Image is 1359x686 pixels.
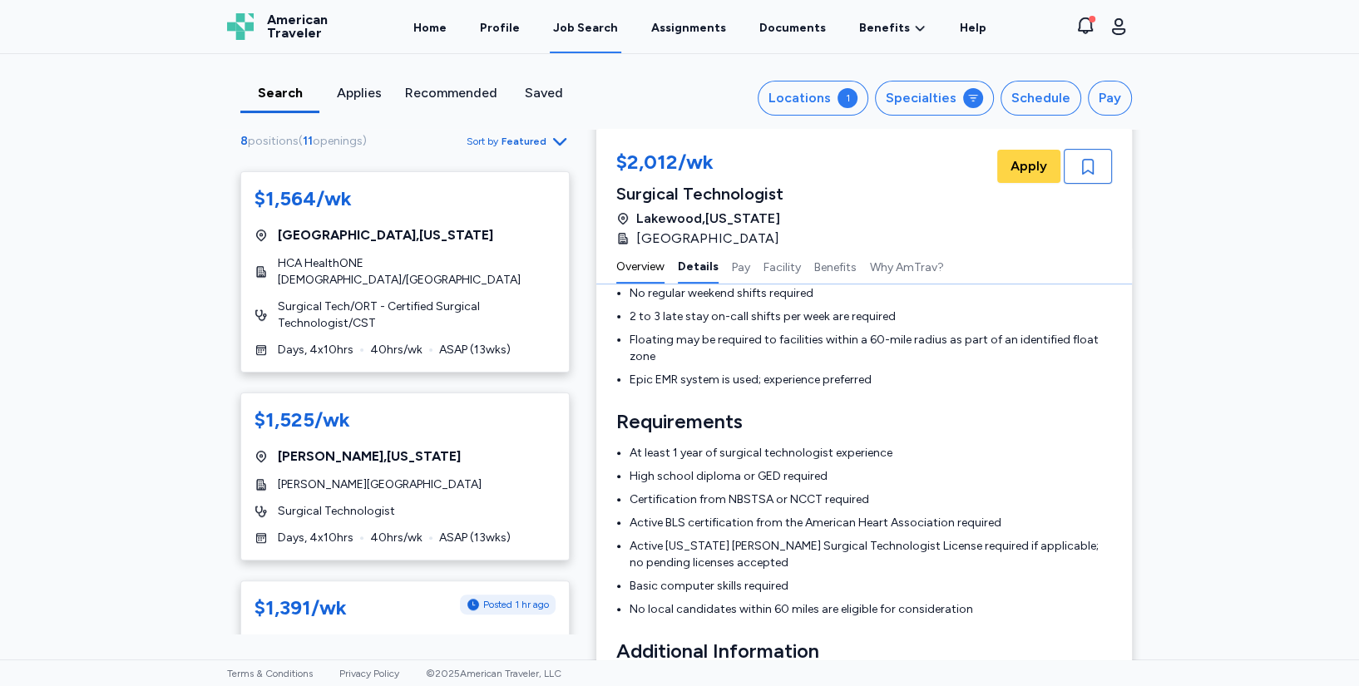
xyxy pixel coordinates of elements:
[886,88,956,108] div: Specialties
[278,225,493,245] span: [GEOGRAPHIC_DATA] , [US_STATE]
[303,134,313,148] span: 11
[439,342,511,358] span: ASAP ( 13 wks)
[997,150,1060,183] button: Apply
[278,503,395,520] span: Surgical Technologist
[616,182,789,205] div: Surgical Technologist
[630,578,1112,595] li: Basic computer skills required
[278,476,482,493] span: [PERSON_NAME][GEOGRAPHIC_DATA]
[248,134,299,148] span: positions
[616,249,665,284] button: Overview
[1001,81,1081,116] button: Schedule
[255,595,347,621] div: $1,391/wk
[267,13,328,40] span: American Traveler
[1011,156,1047,176] span: Apply
[630,538,1112,571] li: Active [US_STATE] [PERSON_NAME] Surgical Technologist License required if applicable; no pending ...
[636,229,779,249] span: [GEOGRAPHIC_DATA]
[870,249,944,284] button: Why AmTrav?
[758,81,868,116] button: Locations1
[313,134,363,148] span: openings
[636,209,780,229] span: Lakewood , [US_STATE]
[838,88,857,108] div: 1
[732,249,750,284] button: Pay
[553,20,618,37] div: Job Search
[875,81,994,116] button: Specialties
[278,447,461,466] span: [PERSON_NAME] , [US_STATE]
[339,668,399,679] a: Privacy Policy
[630,372,1112,388] li: Epic EMR system is used; experience preferred
[439,530,511,546] span: ASAP ( 13 wks)
[240,133,373,150] div: ( )
[630,515,1112,531] li: Active BLS certification from the American Heart Association required
[247,83,313,103] div: Search
[467,131,570,151] button: Sort byFeatured
[278,530,353,546] span: Days, 4x10hrs
[630,468,1112,485] li: High school diploma or GED required
[1088,81,1132,116] button: Pay
[550,2,621,53] a: Job Search
[630,491,1112,508] li: Certification from NBSTSA or NCCT required
[255,185,352,212] div: $1,564/wk
[278,342,353,358] span: Days, 4x10hrs
[278,255,556,289] span: HCA HealthONE [DEMOGRAPHIC_DATA]/[GEOGRAPHIC_DATA]
[467,135,498,148] span: Sort by
[511,83,576,103] div: Saved
[227,13,254,40] img: Logo
[326,83,392,103] div: Applies
[483,598,549,611] span: Posted 1 hr ago
[859,20,927,37] a: Benefits
[426,668,561,679] span: © 2025 American Traveler, LLC
[630,445,1112,461] li: At least 1 year of surgical technologist experience
[616,149,789,179] div: $2,012/wk
[278,299,556,332] span: Surgical Tech/ORT - Certified Surgical Technologist/CST
[370,530,423,546] span: 40 hrs/wk
[240,134,248,148] span: 8
[764,249,801,284] button: Facility
[405,83,497,103] div: Recommended
[255,407,350,433] div: $1,525/wk
[370,342,423,358] span: 40 hrs/wk
[814,249,857,284] button: Benefits
[630,308,1112,325] li: 2 to 3 late stay on-call shifts per week are required
[630,601,1112,618] li: No local candidates within 60 miles are eligible for consideration
[616,638,1112,664] h3: Additional Information
[502,135,546,148] span: Featured
[1099,88,1121,108] div: Pay
[859,20,910,37] span: Benefits
[630,332,1112,365] li: Floating may be required to facilities within a 60-mile radius as part of an identified float zone
[227,668,313,679] a: Terms & Conditions
[616,408,1112,435] h3: Requirements
[1011,88,1070,108] div: Schedule
[630,285,1112,302] li: No regular weekend shifts required
[768,88,831,108] div: Locations
[678,249,719,284] button: Details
